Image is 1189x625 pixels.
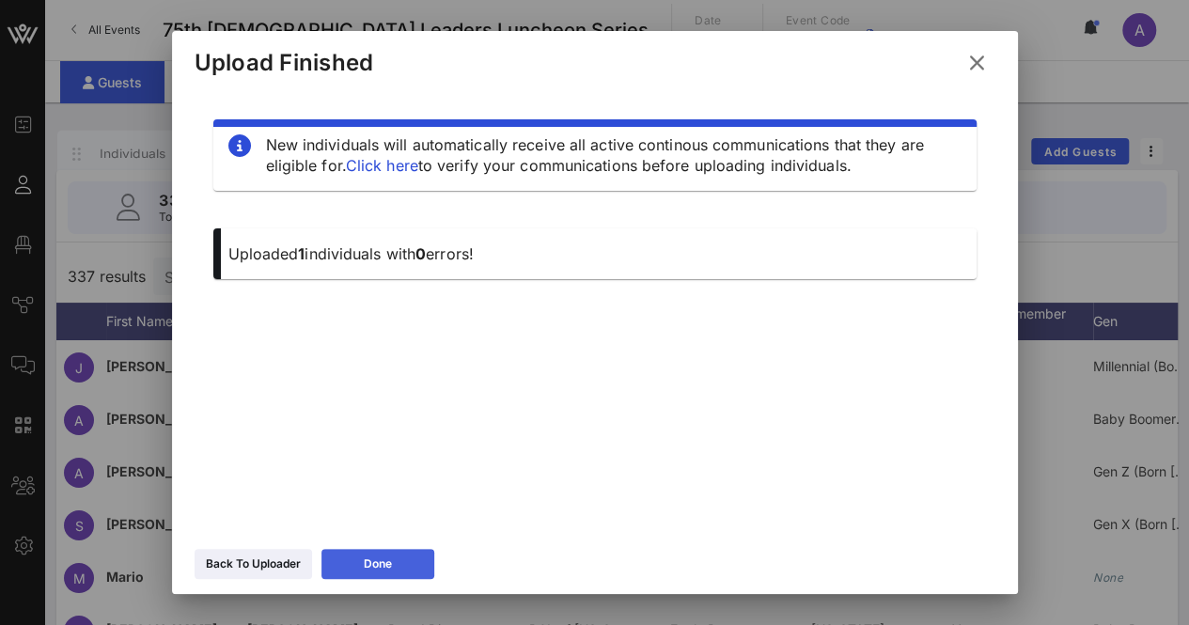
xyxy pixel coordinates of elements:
button: Back To Uploader [195,549,312,579]
button: Done [321,549,434,579]
span: 0 [415,244,426,263]
div: Done [364,555,392,573]
a: Click here [346,156,418,175]
div: New individuals will automatically receive all active continous communications that they are elig... [266,134,962,176]
span: 1 [298,244,305,263]
div: Upload Finished [195,49,374,77]
p: Uploaded individuals with errors! [228,243,962,264]
div: Back To Uploader [206,555,301,573]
